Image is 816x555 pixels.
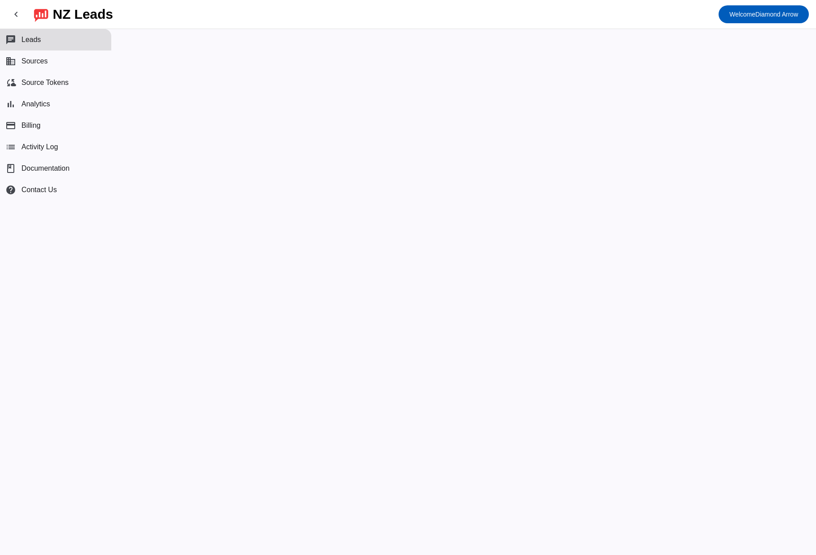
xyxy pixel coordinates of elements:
span: Diamond Arrow [729,8,798,21]
mat-icon: list [5,142,16,152]
span: Leads [21,36,41,44]
span: book [5,163,16,174]
mat-icon: help [5,185,16,195]
span: Analytics [21,100,50,108]
span: Contact Us [21,186,57,194]
img: logo [34,7,48,22]
div: NZ Leads [53,8,113,21]
button: WelcomeDiamond Arrow [719,5,809,23]
span: Source Tokens [21,79,69,87]
mat-icon: business [5,56,16,67]
mat-icon: chat [5,34,16,45]
span: Documentation [21,164,70,172]
span: Sources [21,57,48,65]
mat-icon: chevron_left [11,9,21,20]
span: Billing [21,122,41,130]
span: Welcome [729,11,755,18]
mat-icon: cloud_sync [5,77,16,88]
mat-icon: payment [5,120,16,131]
mat-icon: bar_chart [5,99,16,109]
span: Activity Log [21,143,58,151]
